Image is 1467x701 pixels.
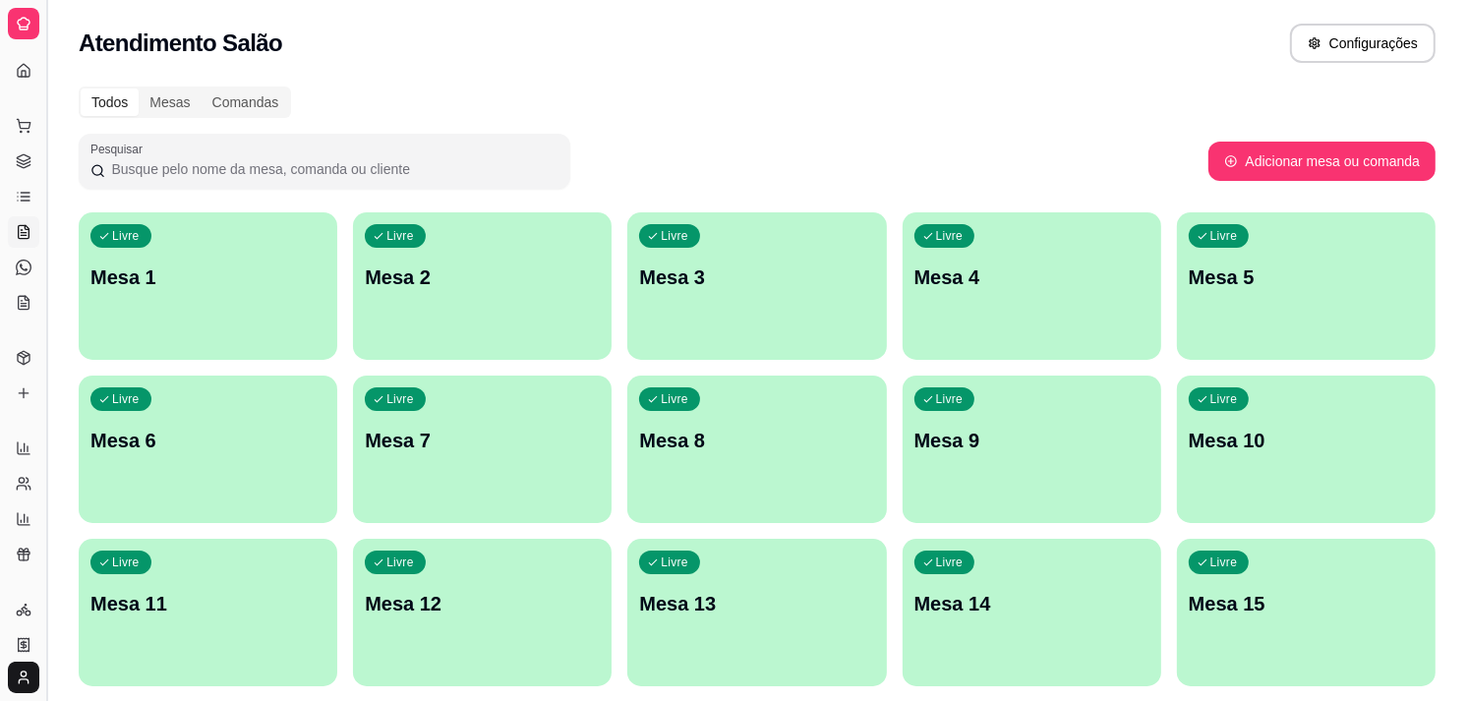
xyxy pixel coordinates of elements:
button: LivreMesa 11 [79,539,337,686]
button: LivreMesa 15 [1177,539,1436,686]
button: Configurações [1290,24,1436,63]
p: Livre [112,391,140,407]
p: Livre [386,555,414,570]
p: Mesa 2 [365,263,600,291]
p: Mesa 9 [914,427,1149,454]
p: Mesa 7 [365,427,600,454]
p: Livre [386,391,414,407]
button: LivreMesa 7 [353,376,612,523]
button: LivreMesa 10 [1177,376,1436,523]
p: Livre [936,228,964,244]
p: Mesa 12 [365,590,600,617]
button: LivreMesa 8 [627,376,886,523]
div: Todos [81,88,139,116]
p: Livre [661,228,688,244]
button: LivreMesa 9 [903,376,1161,523]
button: LivreMesa 12 [353,539,612,686]
p: Mesa 10 [1189,427,1424,454]
div: Mesas [139,88,201,116]
button: LivreMesa 1 [79,212,337,360]
p: Mesa 3 [639,263,874,291]
button: LivreMesa 14 [903,539,1161,686]
button: LivreMesa 13 [627,539,886,686]
p: Livre [1210,555,1238,570]
button: LivreMesa 2 [353,212,612,360]
p: Livre [661,555,688,570]
p: Livre [386,228,414,244]
p: Mesa 11 [90,590,325,617]
button: Adicionar mesa ou comanda [1208,142,1436,181]
button: LivreMesa 6 [79,376,337,523]
p: Mesa 4 [914,263,1149,291]
label: Pesquisar [90,141,149,157]
p: Mesa 13 [639,590,874,617]
p: Mesa 5 [1189,263,1424,291]
p: Livre [1210,228,1238,244]
p: Mesa 6 [90,427,325,454]
p: Mesa 15 [1189,590,1424,617]
button: LivreMesa 3 [627,212,886,360]
h2: Atendimento Salão [79,28,282,59]
p: Livre [661,391,688,407]
p: Livre [936,391,964,407]
p: Mesa 1 [90,263,325,291]
p: Mesa 14 [914,590,1149,617]
p: Livre [112,555,140,570]
input: Pesquisar [105,159,558,179]
p: Livre [936,555,964,570]
p: Livre [1210,391,1238,407]
button: LivreMesa 5 [1177,212,1436,360]
button: LivreMesa 4 [903,212,1161,360]
p: Mesa 8 [639,427,874,454]
p: Livre [112,228,140,244]
div: Comandas [202,88,290,116]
